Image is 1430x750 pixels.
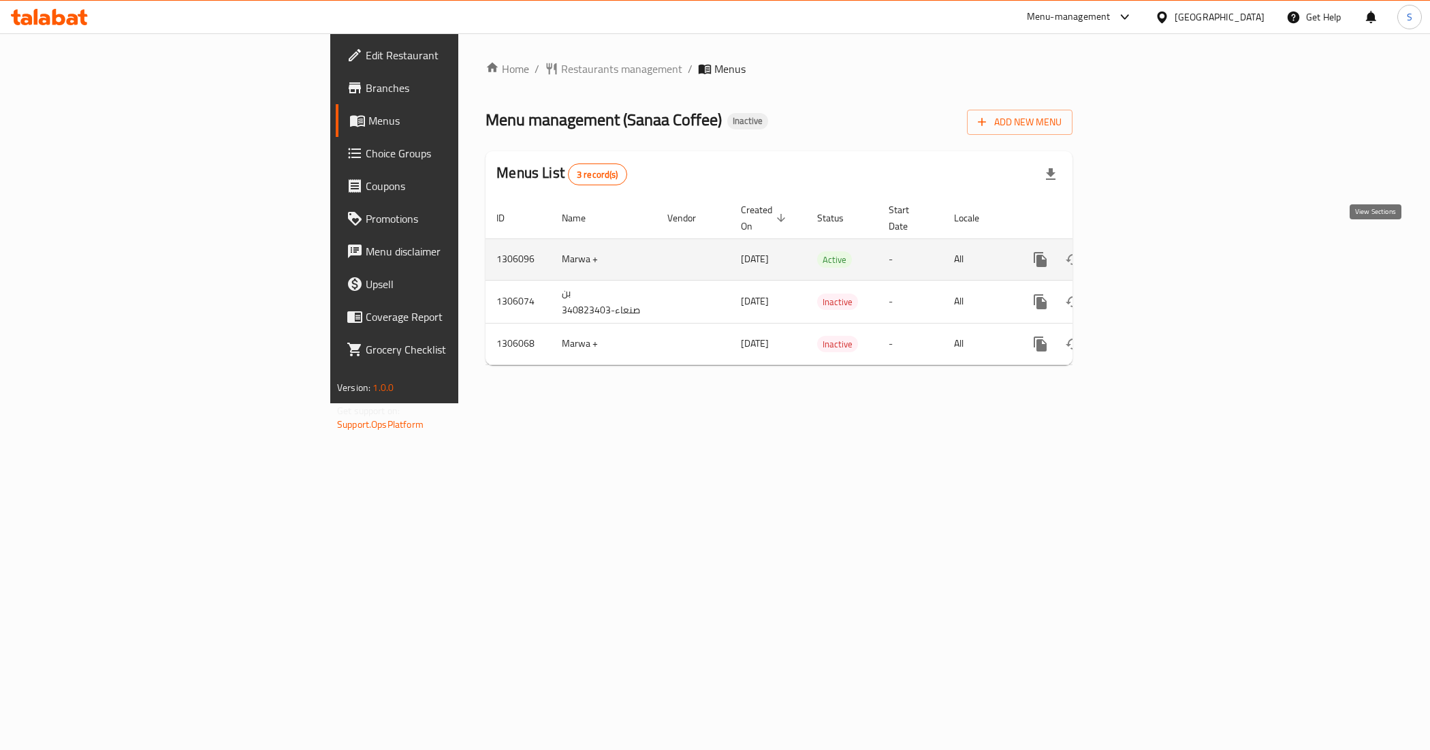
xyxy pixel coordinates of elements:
[943,280,1013,323] td: All
[741,292,769,310] span: [DATE]
[336,300,569,333] a: Coverage Report
[366,210,558,227] span: Promotions
[878,280,943,323] td: -
[817,336,858,352] div: Inactive
[545,61,682,77] a: Restaurants management
[1024,243,1057,276] button: more
[496,163,626,185] h2: Menus List
[741,202,790,234] span: Created On
[551,323,656,364] td: Marwa +
[1057,285,1090,318] button: Change Status
[667,210,714,226] span: Vendor
[366,80,558,96] span: Branches
[1013,198,1166,239] th: Actions
[337,402,400,420] span: Get support on:
[1027,9,1111,25] div: Menu-management
[688,61,693,77] li: /
[568,163,627,185] div: Total records count
[366,178,558,194] span: Coupons
[954,210,997,226] span: Locale
[714,61,746,77] span: Menus
[336,170,569,202] a: Coupons
[727,115,768,127] span: Inactive
[366,309,558,325] span: Coverage Report
[366,276,558,292] span: Upsell
[486,198,1166,365] table: enhanced table
[337,416,424,433] a: Support.OpsPlatform
[368,112,558,129] span: Menus
[817,252,852,268] span: Active
[817,210,861,226] span: Status
[336,268,569,300] a: Upsell
[551,238,656,280] td: Marwa +
[878,238,943,280] td: -
[967,110,1072,135] button: Add New Menu
[817,294,858,310] span: Inactive
[486,104,722,135] span: Menu management ( Sanaa Coffee )
[336,137,569,170] a: Choice Groups
[1057,328,1090,360] button: Change Status
[1034,158,1067,191] div: Export file
[336,333,569,366] a: Grocery Checklist
[1057,243,1090,276] button: Change Status
[569,168,626,181] span: 3 record(s)
[336,235,569,268] a: Menu disclaimer
[551,280,656,323] td: بن صنعاء-340823403
[366,243,558,260] span: Menu disclaimer
[741,334,769,352] span: [DATE]
[889,202,927,234] span: Start Date
[1024,328,1057,360] button: more
[943,238,1013,280] td: All
[1407,10,1412,25] span: S
[372,379,394,396] span: 1.0.0
[336,72,569,104] a: Branches
[496,210,522,226] span: ID
[817,337,858,352] span: Inactive
[1175,10,1265,25] div: [GEOGRAPHIC_DATA]
[741,250,769,268] span: [DATE]
[366,47,558,63] span: Edit Restaurant
[727,113,768,129] div: Inactive
[878,323,943,364] td: -
[562,210,603,226] span: Name
[561,61,682,77] span: Restaurants management
[817,251,852,268] div: Active
[366,145,558,161] span: Choice Groups
[336,104,569,137] a: Menus
[336,39,569,72] a: Edit Restaurant
[337,379,370,396] span: Version:
[486,61,1072,77] nav: breadcrumb
[943,323,1013,364] td: All
[336,202,569,235] a: Promotions
[1024,285,1057,318] button: more
[366,341,558,358] span: Grocery Checklist
[978,114,1062,131] span: Add New Menu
